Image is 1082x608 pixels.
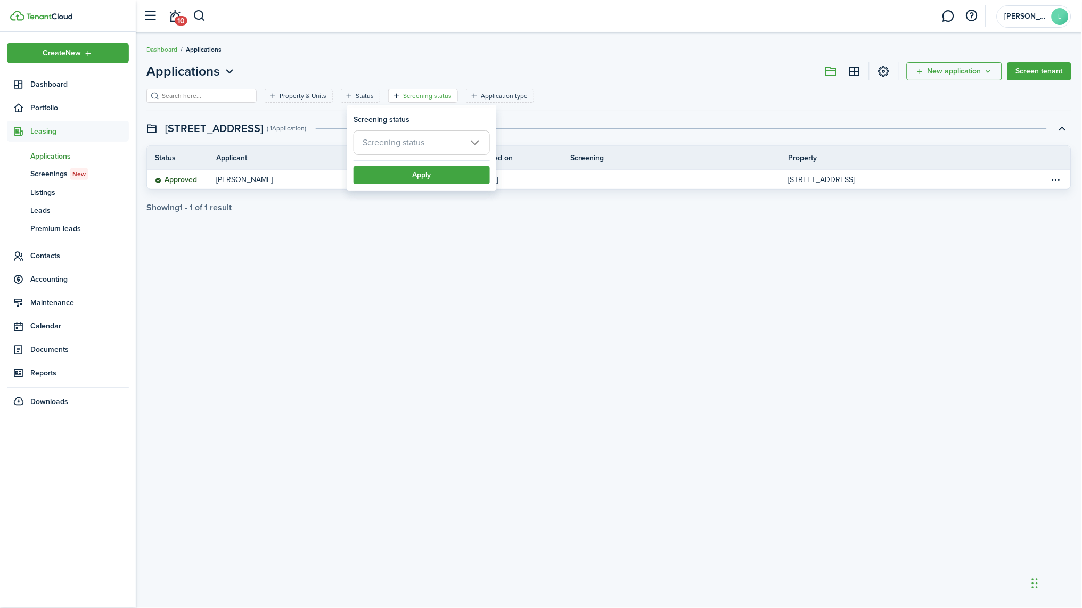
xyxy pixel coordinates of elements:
[30,151,129,162] span: Applications
[356,91,374,101] filter-tag-label: Status
[179,201,208,213] pagination-page-total: 1 - 1 of 1
[193,7,206,25] button: Search
[30,223,129,234] span: Premium leads
[7,165,129,183] a: ScreeningsNew
[466,89,534,103] filter-tag: Open filter
[10,11,24,21] img: TenantCloud
[146,145,1071,212] application-list-swimlane-item: Toggle accordion
[155,176,197,184] status: Approved
[165,120,263,136] swimlane-title: [STREET_ADDRESS]
[30,168,129,180] span: Screenings
[30,274,129,285] span: Accounting
[165,3,185,30] a: Notifications
[267,124,306,133] swimlane-subtitle: ( 1 Application )
[7,74,129,95] a: Dashboard
[354,166,490,184] button: Apply
[216,170,478,189] a: [PERSON_NAME]
[30,367,129,379] span: Reports
[30,250,129,261] span: Contacts
[30,396,68,407] span: Downloads
[403,91,452,101] filter-tag-label: Screening status
[7,183,129,201] a: Listings
[907,62,1002,80] button: Open menu
[146,62,236,81] button: Open menu
[788,174,855,185] p: [STREET_ADDRESS]
[216,152,478,163] th: Applicant
[788,152,1050,163] th: Property
[30,297,129,308] span: Maintenance
[1050,173,1062,186] button: Open menu
[265,89,333,103] filter-tag: Open filter
[571,174,577,185] p: —
[30,126,129,137] span: Leasing
[30,79,129,90] span: Dashboard
[363,136,424,149] span: Screening status
[186,45,222,54] span: Applications
[907,62,1002,80] button: New application
[146,62,220,81] span: Applications
[30,205,129,216] span: Leads
[7,43,129,63] button: Open menu
[141,6,161,26] button: Open sidebar
[175,16,187,26] span: 10
[963,7,981,25] button: Open resource center
[72,169,86,179] span: New
[7,201,129,219] a: Leads
[1032,568,1038,599] div: Drag
[280,91,326,101] filter-tag-label: Property & Units
[147,170,216,189] a: Approved
[147,152,216,163] th: Status
[30,321,129,332] span: Calendar
[146,203,232,212] div: Showing result
[7,219,129,237] a: Premium leads
[216,174,273,185] table-info-title: [PERSON_NAME]
[938,3,958,30] a: Messaging
[7,363,129,383] a: Reports
[159,91,253,101] input: Search here...
[146,62,236,81] button: Applications
[478,152,571,163] th: Applied on
[354,114,409,125] h3: Screening status
[571,152,789,163] th: Screening
[1007,62,1071,80] a: Screen tenant
[478,170,571,189] a: [DATE]
[1052,8,1069,25] avatar-text: L
[30,102,129,113] span: Portfolio
[928,68,981,75] span: New application
[146,45,177,54] a: Dashboard
[26,13,72,20] img: TenantCloud
[43,50,81,57] span: Create New
[571,170,789,189] a: —
[788,170,1050,189] a: [STREET_ADDRESS]
[30,344,129,355] span: Documents
[481,91,528,101] filter-tag-label: Application type
[341,89,380,103] filter-tag: Open filter
[897,493,1082,608] iframe: Chat Widget
[1053,119,1071,137] button: Toggle accordion
[388,89,458,103] filter-tag: Open filter
[7,147,129,165] a: Applications
[30,187,129,198] span: Listings
[1050,170,1071,189] a: Open menu
[1005,13,1047,20] span: Lucas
